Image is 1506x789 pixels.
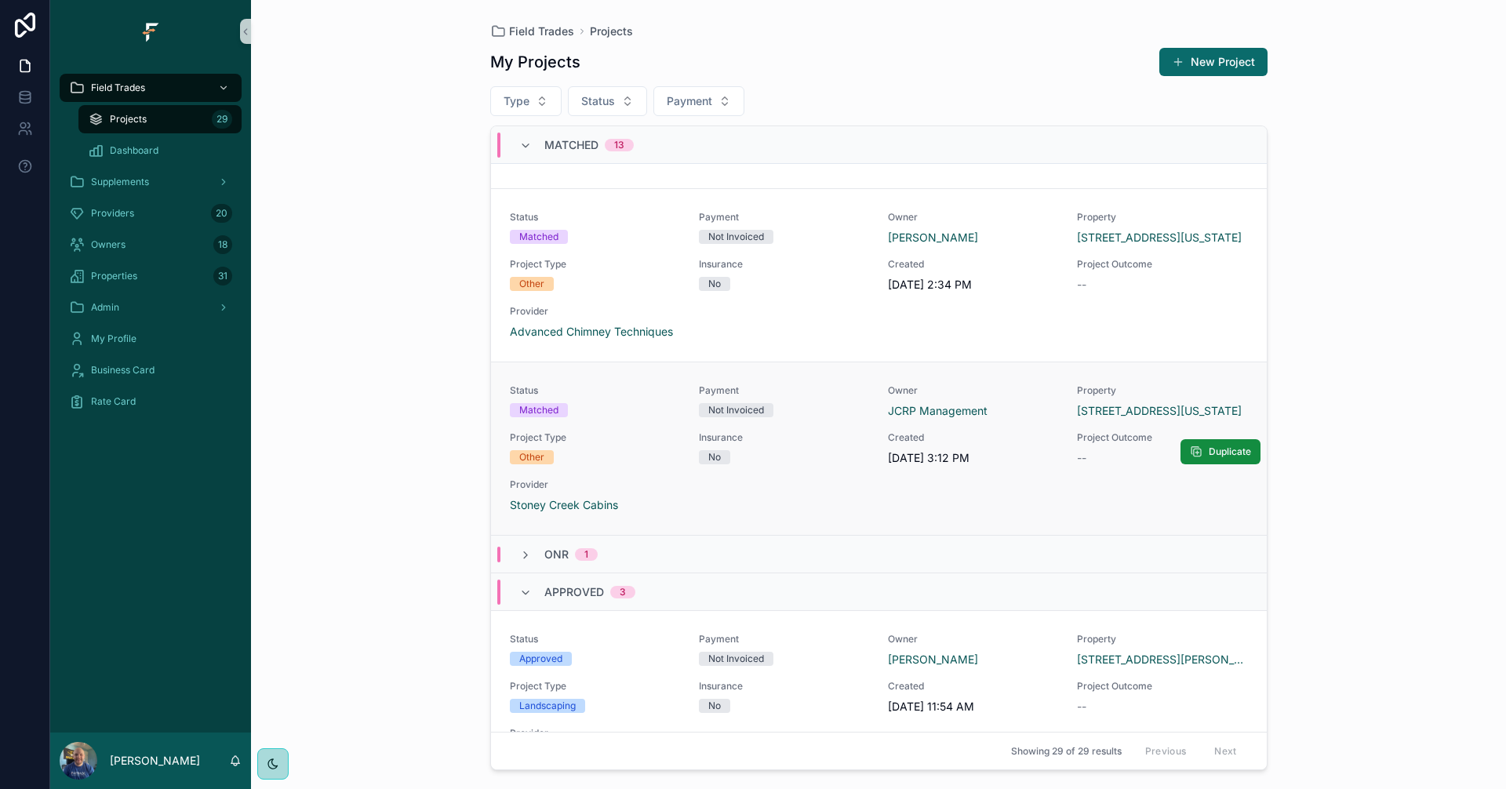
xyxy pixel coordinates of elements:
span: Created [888,680,1058,693]
span: Dashboard [110,144,158,157]
a: StatusMatchedPaymentNot InvoicedOwner[PERSON_NAME]Property[STREET_ADDRESS][US_STATE]Project TypeO... [491,188,1267,362]
span: Insurance [699,431,869,444]
span: Status [581,93,615,109]
span: Type [504,93,529,109]
a: Business Card [60,356,242,384]
span: Business Card [91,364,155,376]
span: Field Trades [509,24,574,39]
span: -- [1077,699,1086,714]
span: [DATE] 3:12 PM [888,450,1058,466]
span: -- [1077,277,1086,293]
a: Projects [590,24,633,39]
div: Matched [519,230,558,244]
span: Provider [510,727,680,740]
span: Duplicate [1209,445,1251,458]
span: Created [888,258,1058,271]
a: JCRP Management [888,403,988,419]
a: [STREET_ADDRESS][US_STATE] [1077,403,1242,419]
div: No [708,277,721,291]
div: 1 [584,548,588,561]
div: Not Invoiced [708,652,764,666]
div: 31 [213,267,232,285]
div: Other [519,277,544,291]
button: Select Button [568,86,647,116]
h1: My Projects [490,51,580,73]
span: Properties [91,270,137,282]
a: StatusApprovedPaymentNot InvoicedOwner[PERSON_NAME]Property[STREET_ADDRESS][PERSON_NAME][US_STATE... [491,610,1267,784]
div: Other [519,450,544,464]
span: Property [1077,633,1247,645]
span: Owner [888,384,1058,397]
a: Rate Card [60,387,242,416]
span: Project Outcome [1077,258,1247,271]
a: [PERSON_NAME] [888,652,978,667]
a: [PERSON_NAME] [888,230,978,245]
div: No [708,450,721,464]
span: Approved [544,584,604,600]
div: Landscaping [519,699,576,713]
span: Project Type [510,431,680,444]
span: Showing 29 of 29 results [1011,745,1122,758]
span: My Profile [91,333,136,345]
div: scrollable content [50,63,251,436]
button: New Project [1159,48,1268,76]
span: -- [1077,450,1086,466]
span: Project Type [510,258,680,271]
span: [DATE] 2:34 PM [888,277,1058,293]
a: Field Trades [60,74,242,102]
span: Rate Card [91,395,136,408]
span: Project Outcome [1077,431,1247,444]
span: Payment [699,384,869,397]
span: Status [510,633,680,645]
span: Status [510,384,680,397]
span: Insurance [699,680,869,693]
div: 29 [212,110,232,129]
span: Owner [888,211,1058,224]
img: App logo [138,19,163,44]
span: Project Outcome [1077,680,1247,693]
span: Owners [91,238,125,251]
span: Stoney Creek Cabins [510,497,618,513]
span: Admin [91,301,119,314]
a: My Profile [60,325,242,353]
span: [DATE] 11:54 AM [888,699,1058,714]
span: Insurance [699,258,869,271]
div: Approved [519,652,562,666]
div: 13 [614,139,624,151]
a: [STREET_ADDRESS][US_STATE] [1077,230,1242,245]
span: Property [1077,384,1247,397]
span: Owner [888,633,1058,645]
a: Properties31 [60,262,242,290]
span: Payment [699,211,869,224]
span: Projects [110,113,147,125]
a: Field Trades [490,24,574,39]
a: Providers20 [60,199,242,227]
div: Not Invoiced [708,403,764,417]
a: Dashboard [78,136,242,165]
span: Status [510,211,680,224]
a: StatusMatchedPaymentNot InvoicedOwnerJCRP ManagementProperty[STREET_ADDRESS][US_STATE]Project Typ... [491,362,1267,535]
span: ONR [544,547,569,562]
span: Providers [91,207,134,220]
span: Matched [544,137,598,153]
a: [STREET_ADDRESS][PERSON_NAME][US_STATE] [1077,652,1247,667]
span: Provider [510,478,680,491]
span: Field Trades [91,82,145,94]
span: Payment [667,93,712,109]
a: Admin [60,293,242,322]
div: 3 [620,586,626,598]
span: Payment [699,633,869,645]
a: Advanced Chimney Techniques [510,324,673,340]
div: 18 [213,235,232,254]
a: Supplements [60,168,242,196]
span: Created [888,431,1058,444]
div: No [708,699,721,713]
